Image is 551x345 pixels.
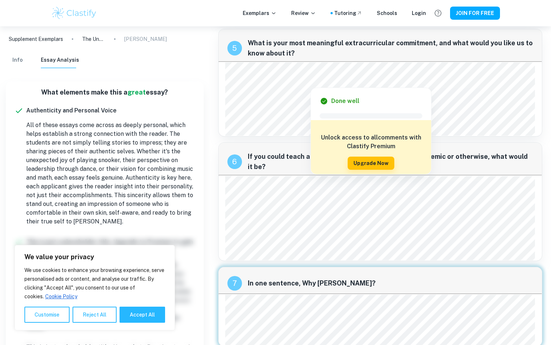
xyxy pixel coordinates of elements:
p: [PERSON_NAME] [124,35,167,43]
p: Exemplars [243,9,277,17]
span: In one sentence, Why [PERSON_NAME]? [248,278,533,288]
button: Customise [24,307,70,323]
h6: What elements make this a essay? [12,87,198,97]
button: Upgrade Now [348,157,394,170]
span: What is your most meaningful extracurricular commitment, and what would you like us to know about... [248,38,533,58]
p: All of these essays come across as deeply personal, which helps establish a strong connection wit... [26,121,195,226]
button: Help and Feedback [432,7,444,19]
p: We use cookies to enhance your browsing experience, serve personalised ads or content, and analys... [24,266,165,301]
div: recipe [227,154,242,169]
p: We value your privacy [24,253,165,261]
img: Clastify logo [51,6,97,20]
div: recipe [227,41,242,55]
button: Essay Analysis [41,52,79,68]
p: Review [291,9,316,17]
a: Supplement Exemplars [9,35,63,43]
div: We value your privacy [15,245,175,330]
div: recipe [227,276,242,291]
button: Reject All [73,307,117,323]
a: Schools [377,9,397,17]
button: JOIN FOR FREE [450,7,500,20]
a: Cookie Policy [45,293,78,300]
span: If you could teach a class on any one thing, whether academic or otherwise, what would it be? [248,152,533,172]
h6: Done well [331,97,359,106]
button: Info [9,52,26,68]
h6: Authenticity and Personal Voice [26,106,195,115]
p: The Unexpected Depth of Joy: Finding Meaning in Snooker [82,35,105,43]
h6: Unlock access to all comments with Clastify Premium [314,133,427,151]
a: Login [412,9,426,17]
button: Accept All [120,307,165,323]
a: Tutoring [334,9,362,17]
span: great [128,88,146,96]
